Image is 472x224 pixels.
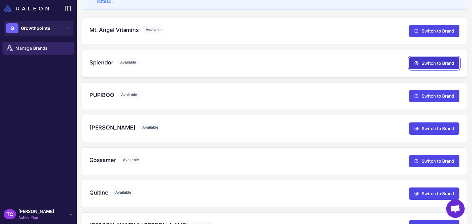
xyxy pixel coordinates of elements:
[117,58,139,66] span: Available
[409,187,459,200] button: Switch to Brand
[2,42,74,55] a: Manage Brands
[139,123,161,131] span: Available
[6,23,18,33] div: G
[21,25,50,32] span: Growthpointe
[89,123,136,132] h3: [PERSON_NAME]
[446,199,465,218] a: Open chat
[4,5,49,12] img: Raleon Logo
[18,215,54,220] span: Active Plan
[89,58,113,67] h3: Splendor
[89,26,139,34] h3: Mt. Angel Vitamins
[409,155,459,167] button: Switch to Brand
[4,209,16,219] div: TC
[118,91,140,99] span: Available
[409,122,459,135] button: Switch to Brand
[89,91,114,99] h3: PUPIBOO
[120,156,142,164] span: Available
[89,156,116,164] h3: Gossamer
[15,45,69,52] span: Manage Brands
[112,188,134,196] span: Available
[409,90,459,102] button: Switch to Brand
[89,188,108,197] h3: Quitine
[4,21,73,36] button: GGrowthpointe
[143,26,165,34] span: Available
[409,57,459,69] button: Switch to Brand
[18,208,54,215] span: [PERSON_NAME]
[409,25,459,37] button: Switch to Brand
